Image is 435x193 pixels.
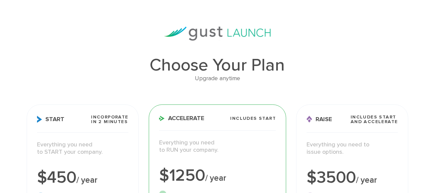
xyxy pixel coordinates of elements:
[307,116,332,123] span: Raise
[37,116,42,123] img: Start Icon X2
[76,175,97,185] span: / year
[356,175,377,185] span: / year
[159,167,276,184] div: $1250
[159,116,165,121] img: Accelerate Icon
[37,141,128,156] p: Everything you need to START your company.
[351,115,398,124] span: Includes START and ACCELERATE
[307,116,312,123] img: Raise Icon
[205,173,226,183] span: / year
[159,115,204,121] span: Accelerate
[37,169,128,186] div: $450
[159,139,276,154] p: Everything you need to RUN your company.
[27,57,408,74] h1: Choose Your Plan
[164,27,271,41] img: gust-launch-logos.svg
[91,115,128,124] span: Incorporate in 2 Minutes
[307,141,398,156] p: Everything you need to issue options.
[27,74,408,84] div: Upgrade anytime
[37,116,64,123] span: Start
[307,169,398,186] div: $3500
[231,116,276,121] span: Includes START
